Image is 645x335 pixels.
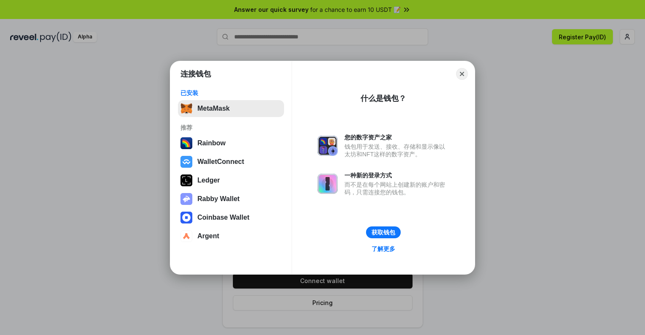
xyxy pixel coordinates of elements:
button: Ledger [178,172,284,189]
div: 钱包用于发送、接收、存储和显示像以太坊和NFT这样的数字资产。 [344,143,449,158]
button: 获取钱包 [366,226,401,238]
button: Argent [178,228,284,245]
button: Rabby Wallet [178,191,284,207]
div: 已安装 [180,89,282,97]
div: 什么是钱包？ [361,93,406,103]
img: svg+xml,%3Csvg%20xmlns%3D%22http%3A%2F%2Fwww.w3.org%2F2000%2Fsvg%22%20fill%3D%22none%22%20viewBox... [180,193,192,205]
div: Ledger [197,177,220,184]
div: 推荐 [180,124,282,131]
div: 而不是在每个网站上创建新的账户和密码，只需连接您的钱包。 [344,181,449,196]
div: MetaMask [197,105,230,112]
button: Close [456,68,468,80]
div: WalletConnect [197,158,244,166]
button: WalletConnect [178,153,284,170]
img: svg+xml,%3Csvg%20xmlns%3D%22http%3A%2F%2Fwww.w3.org%2F2000%2Fsvg%22%20width%3D%2228%22%20height%3... [180,174,192,186]
div: 了解更多 [372,245,395,253]
img: svg+xml,%3Csvg%20xmlns%3D%22http%3A%2F%2Fwww.w3.org%2F2000%2Fsvg%22%20fill%3D%22none%22%20viewBox... [317,174,338,194]
div: Rabby Wallet [197,195,240,203]
button: Rainbow [178,135,284,152]
img: svg+xml,%3Csvg%20width%3D%2228%22%20height%3D%2228%22%20viewBox%3D%220%200%2028%2028%22%20fill%3D... [180,230,192,242]
div: 获取钱包 [372,229,395,236]
button: MetaMask [178,100,284,117]
div: 您的数字资产之家 [344,133,449,141]
img: svg+xml,%3Csvg%20width%3D%22120%22%20height%3D%22120%22%20viewBox%3D%220%200%20120%20120%22%20fil... [180,137,192,149]
a: 了解更多 [366,243,400,254]
button: Coinbase Wallet [178,209,284,226]
img: svg+xml,%3Csvg%20width%3D%2228%22%20height%3D%2228%22%20viewBox%3D%220%200%2028%2028%22%20fill%3D... [180,212,192,223]
img: svg+xml,%3Csvg%20xmlns%3D%22http%3A%2F%2Fwww.w3.org%2F2000%2Fsvg%22%20fill%3D%22none%22%20viewBox... [317,136,338,156]
div: Coinbase Wallet [197,214,249,221]
img: svg+xml,%3Csvg%20fill%3D%22none%22%20height%3D%2233%22%20viewBox%3D%220%200%2035%2033%22%20width%... [180,103,192,114]
img: svg+xml,%3Csvg%20width%3D%2228%22%20height%3D%2228%22%20viewBox%3D%220%200%2028%2028%22%20fill%3D... [180,156,192,168]
div: 一种新的登录方式 [344,172,449,179]
div: Rainbow [197,139,226,147]
div: Argent [197,232,219,240]
h1: 连接钱包 [180,69,211,79]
